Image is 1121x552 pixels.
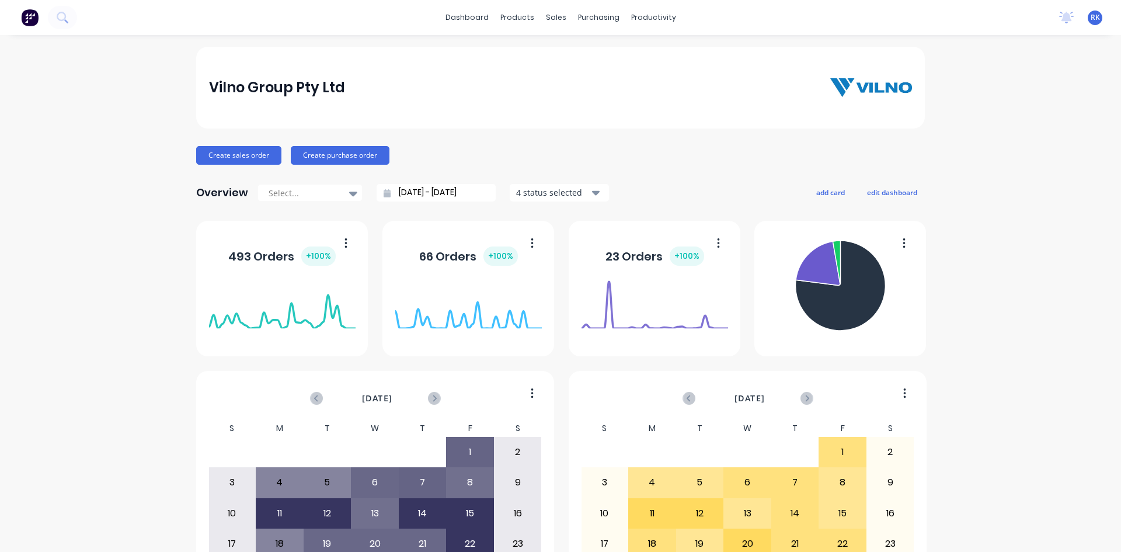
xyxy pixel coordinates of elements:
[351,499,398,528] div: 13
[351,420,399,437] div: W
[859,185,925,200] button: edit dashboard
[291,146,389,165] button: Create purchase order
[867,468,914,497] div: 9
[771,420,819,437] div: T
[256,468,303,497] div: 4
[582,499,628,528] div: 10
[819,468,866,497] div: 8
[362,392,392,405] span: [DATE]
[447,438,493,467] div: 1
[819,499,866,528] div: 15
[734,392,765,405] span: [DATE]
[516,186,590,199] div: 4 status selected
[256,499,303,528] div: 11
[723,420,771,437] div: W
[629,499,676,528] div: 11
[772,499,819,528] div: 14
[724,468,771,497] div: 6
[447,499,493,528] div: 15
[772,468,819,497] div: 7
[446,420,494,437] div: F
[495,468,541,497] div: 9
[447,468,493,497] div: 8
[495,499,541,528] div: 16
[867,438,914,467] div: 2
[228,247,336,266] div: 493 Orders
[483,247,518,266] div: + 100 %
[399,420,447,437] div: T
[301,247,336,266] div: + 100 %
[867,499,914,528] div: 16
[670,247,704,266] div: + 100 %
[540,9,572,26] div: sales
[625,9,682,26] div: productivity
[209,76,345,99] div: Vilno Group Pty Ltd
[196,146,281,165] button: Create sales order
[304,420,351,437] div: T
[351,468,398,497] div: 6
[819,420,866,437] div: F
[809,185,852,200] button: add card
[510,184,609,202] button: 4 status selected
[399,499,446,528] div: 14
[866,420,914,437] div: S
[494,420,542,437] div: S
[419,247,518,266] div: 66 Orders
[208,420,256,437] div: S
[21,9,39,26] img: Factory
[605,247,704,266] div: 23 Orders
[628,420,676,437] div: M
[304,499,351,528] div: 12
[399,468,446,497] div: 7
[196,181,248,204] div: Overview
[819,438,866,467] div: 1
[495,438,541,467] div: 2
[495,9,540,26] div: products
[209,499,256,528] div: 10
[676,420,724,437] div: T
[830,78,912,97] img: Vilno Group Pty Ltd
[1091,12,1100,23] span: RK
[304,468,351,497] div: 5
[256,420,304,437] div: M
[677,499,723,528] div: 12
[677,468,723,497] div: 5
[581,420,629,437] div: S
[724,499,771,528] div: 13
[629,468,676,497] div: 4
[582,468,628,497] div: 3
[440,9,495,26] a: dashboard
[572,9,625,26] div: purchasing
[209,468,256,497] div: 3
